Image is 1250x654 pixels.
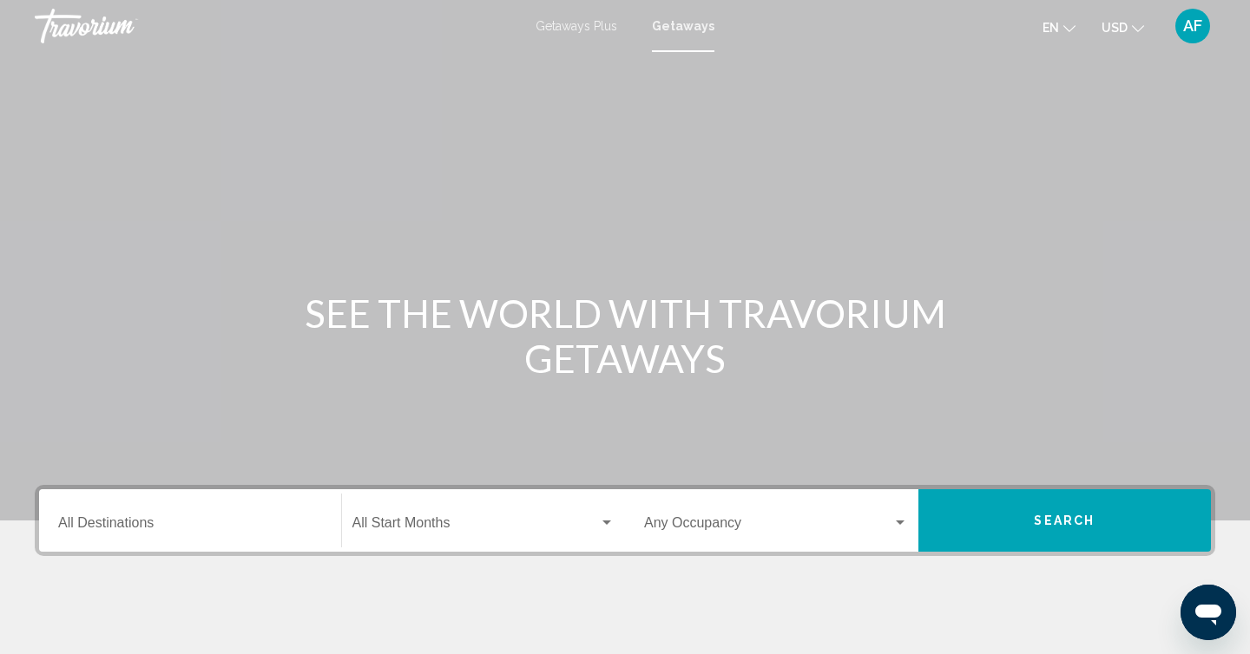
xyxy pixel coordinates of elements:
span: AF [1183,17,1202,35]
a: Travorium [35,9,518,43]
button: User Menu [1170,8,1215,44]
iframe: Button to launch messaging window [1181,585,1236,640]
button: Search [918,489,1212,552]
button: Change currency [1102,15,1144,40]
div: Search widget [39,489,1211,552]
a: Getaways Plus [536,19,617,33]
a: Getaways [652,19,714,33]
span: USD [1102,21,1128,35]
span: en [1043,21,1059,35]
h1: SEE THE WORLD WITH TRAVORIUM GETAWAYS [299,291,951,381]
button: Change language [1043,15,1076,40]
span: Search [1034,514,1095,528]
